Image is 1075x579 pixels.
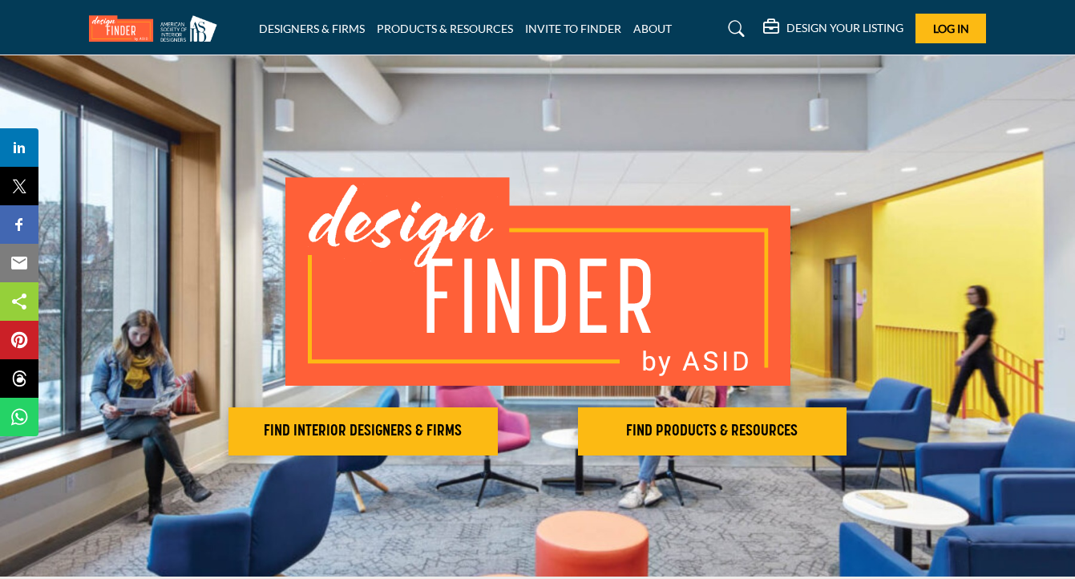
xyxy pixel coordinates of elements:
a: PRODUCTS & RESOURCES [377,22,513,35]
button: Log In [915,14,986,43]
a: ABOUT [633,22,672,35]
h2: FIND PRODUCTS & RESOURCES [583,422,843,441]
button: FIND INTERIOR DESIGNERS & FIRMS [228,407,498,456]
img: Site Logo [89,15,225,42]
h2: FIND INTERIOR DESIGNERS & FIRMS [233,422,493,441]
img: image [285,177,790,386]
a: INVITE TO FINDER [525,22,621,35]
span: Log In [933,22,969,35]
button: FIND PRODUCTS & RESOURCES [578,407,847,456]
a: DESIGNERS & FIRMS [259,22,365,35]
a: Search [713,16,755,42]
h5: DESIGN YOUR LISTING [786,21,903,35]
div: DESIGN YOUR LISTING [763,19,903,38]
